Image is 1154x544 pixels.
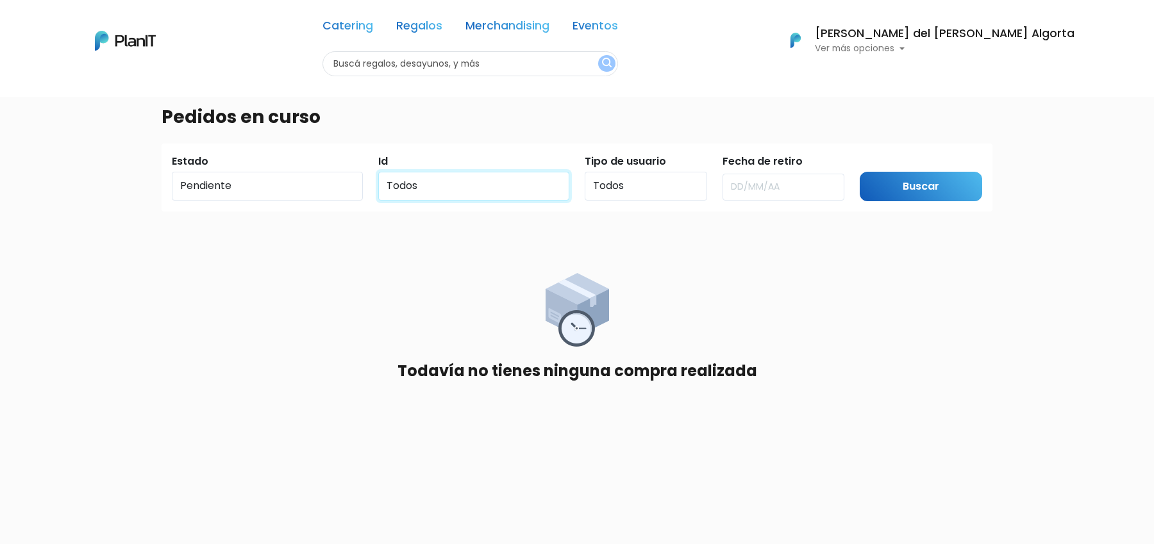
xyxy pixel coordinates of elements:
[573,21,618,36] a: Eventos
[723,154,803,169] label: Fecha de retiro
[396,21,442,36] a: Regalos
[162,106,321,128] h3: Pedidos en curso
[546,273,609,347] img: order_placed-5f5e6e39e5ae547ca3eba8c261e01d413ae1761c3de95d077eb410d5aebd280f.png
[66,12,185,37] div: ¿Necesitás ayuda?
[397,362,757,381] h4: Todavía no tienes ninguna compra realizada
[723,174,845,201] input: DD/MM/AA
[860,154,897,169] label: Submit
[465,21,549,36] a: Merchandising
[860,172,982,202] input: Buscar
[95,31,156,51] img: PlanIt Logo
[815,28,1075,40] h6: [PERSON_NAME] del [PERSON_NAME] Algorta
[322,51,618,76] input: Buscá regalos, desayunos, y más
[322,21,373,36] a: Catering
[782,26,810,54] img: PlanIt Logo
[585,154,666,169] label: Tipo de usuario
[774,24,1075,57] button: PlanIt Logo [PERSON_NAME] del [PERSON_NAME] Algorta Ver más opciones
[172,154,208,169] label: Estado
[815,44,1075,53] p: Ver más opciones
[602,58,612,70] img: search_button-432b6d5273f82d61273b3651a40e1bd1b912527efae98b1b7a1b2c0702e16a8d.svg
[378,154,388,169] label: Id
